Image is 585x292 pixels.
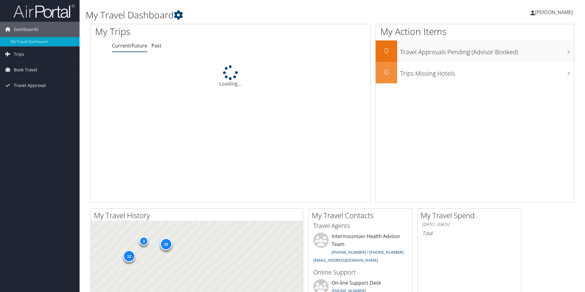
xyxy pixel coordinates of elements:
[139,237,148,246] div: 3
[14,47,24,62] span: Trips
[422,222,516,227] h6: [DATE] - [DATE]
[421,210,521,221] h2: My Travel Spend
[94,210,303,221] h2: My Travel History
[14,78,46,93] span: Travel Approval
[376,40,574,62] a: 0Travel Approvals Pending (Advisor Booked)
[151,42,162,49] a: Past
[160,238,172,250] div: 32
[112,42,147,49] a: Current/Future
[123,250,135,262] div: 12
[332,249,404,255] a: [PHONE_NUMBER] / [PHONE_NUMBER]
[400,45,574,56] h3: Travel Approvals Pending (Advisor Booked)
[14,22,39,37] span: Dashboards
[313,257,378,263] a: [EMAIL_ADDRESS][DOMAIN_NAME]
[312,210,412,221] h2: My Travel Contacts
[13,4,75,18] img: airportal-logo.png
[535,9,573,16] span: [PERSON_NAME]
[531,3,579,21] a: [PERSON_NAME]
[422,230,516,237] h6: Total
[95,25,249,38] h1: My Trips
[376,62,574,83] a: 0Trips Missing Hotels
[14,62,37,78] span: Book Travel
[400,66,574,78] h3: Trips Missing Hotels
[313,268,408,277] h3: Online Support
[91,65,371,87] div: Loading...
[313,222,408,230] h3: Travel Agents
[376,45,397,56] h2: 0
[376,67,397,77] h2: 0
[86,9,415,21] h1: My Travel Dashboard
[376,25,574,38] h1: My Action Items
[310,233,411,265] li: Intermountain Health Advisor Team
